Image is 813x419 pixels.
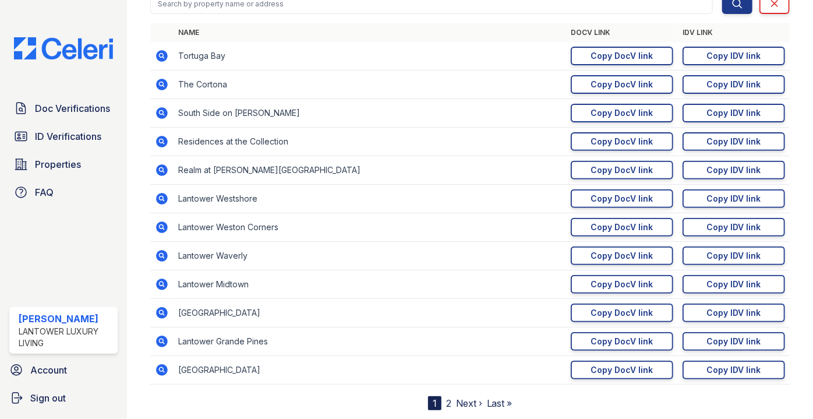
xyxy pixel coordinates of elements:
td: [GEOGRAPHIC_DATA] [174,299,566,328]
div: Copy DocV link [591,164,653,176]
a: Copy IDV link [683,304,785,322]
a: Next › [456,397,482,409]
div: 1 [428,396,441,410]
a: 2 [446,397,451,409]
span: ID Verifications [35,129,101,143]
a: Properties [9,153,118,176]
img: CE_Logo_Blue-a8612792a0a2168367f1c8372b55b34899dd931a85d93a1a3d3e32e68fde9ad4.png [5,37,122,59]
div: Copy IDV link [707,307,761,319]
div: Copy DocV link [591,221,653,233]
a: Copy DocV link [571,132,673,151]
div: Copy IDV link [707,107,761,119]
div: Copy IDV link [707,136,761,147]
a: Last » [487,397,512,409]
div: Copy DocV link [591,79,653,90]
div: Copy IDV link [707,250,761,262]
a: Copy IDV link [683,132,785,151]
td: South Side on [PERSON_NAME] [174,99,566,128]
a: Doc Verifications [9,97,118,120]
div: Copy DocV link [591,279,653,290]
a: Sign out [5,386,122,410]
div: Copy DocV link [591,364,653,376]
a: Copy IDV link [683,189,785,208]
div: Copy DocV link [591,250,653,262]
span: Sign out [30,391,66,405]
a: Copy DocV link [571,304,673,322]
div: Copy IDV link [707,164,761,176]
span: Doc Verifications [35,101,110,115]
a: Copy IDV link [683,47,785,65]
a: Copy IDV link [683,104,785,122]
span: Properties [35,157,81,171]
td: Residences at the Collection [174,128,566,156]
div: Copy DocV link [591,193,653,205]
a: Copy DocV link [571,275,673,294]
th: DocV Link [566,23,678,42]
div: Copy IDV link [707,364,761,376]
a: Account [5,358,122,382]
div: Copy DocV link [591,50,653,62]
td: Tortuga Bay [174,42,566,71]
div: Copy DocV link [591,136,653,147]
div: Lantower Luxury Living [19,326,113,349]
div: Copy IDV link [707,50,761,62]
a: Copy DocV link [571,218,673,237]
td: Lantower Midtown [174,270,566,299]
td: Lantower Waverly [174,242,566,270]
a: ID Verifications [9,125,118,148]
div: Copy DocV link [591,336,653,347]
a: Copy DocV link [571,47,673,65]
span: FAQ [35,185,54,199]
th: IDV Link [678,23,790,42]
a: Copy DocV link [571,161,673,179]
span: Account [30,363,67,377]
div: Copy IDV link [707,279,761,290]
td: Lantower Grande Pines [174,328,566,356]
td: [GEOGRAPHIC_DATA] [174,356,566,385]
div: [PERSON_NAME] [19,312,113,326]
a: Copy IDV link [683,332,785,351]
a: Copy DocV link [571,104,673,122]
a: Copy IDV link [683,218,785,237]
td: The Cortona [174,71,566,99]
a: Copy DocV link [571,189,673,208]
a: Copy IDV link [683,247,785,265]
a: Copy DocV link [571,361,673,379]
a: Copy IDV link [683,75,785,94]
a: Copy DocV link [571,332,673,351]
div: Copy DocV link [591,107,653,119]
th: Name [174,23,566,42]
a: FAQ [9,181,118,204]
a: Copy DocV link [571,75,673,94]
td: Lantower Weston Corners [174,213,566,242]
div: Copy IDV link [707,79,761,90]
div: Copy IDV link [707,221,761,233]
div: Copy IDV link [707,336,761,347]
div: Copy IDV link [707,193,761,205]
a: Copy IDV link [683,275,785,294]
a: Copy IDV link [683,161,785,179]
a: Copy IDV link [683,361,785,379]
td: Realm at [PERSON_NAME][GEOGRAPHIC_DATA] [174,156,566,185]
div: Copy DocV link [591,307,653,319]
td: Lantower Westshore [174,185,566,213]
a: Copy DocV link [571,247,673,265]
